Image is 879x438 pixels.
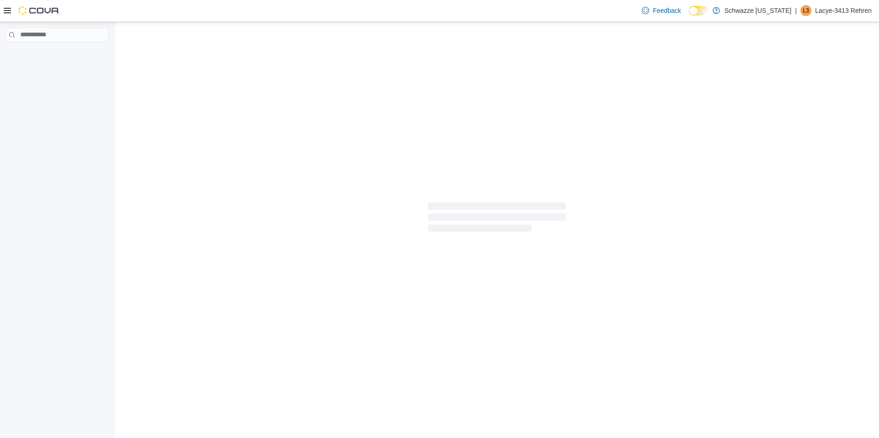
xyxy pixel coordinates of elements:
[653,6,681,15] span: Feedback
[18,6,60,15] img: Cova
[428,204,566,234] span: Loading
[803,5,809,16] span: L3
[638,1,685,20] a: Feedback
[815,5,872,16] p: Lacye-3413 Rehren
[725,5,792,16] p: Schwazze [US_STATE]
[800,5,811,16] div: Lacye-3413 Rehren
[795,5,797,16] p: |
[6,44,108,66] nav: Complex example
[689,6,708,16] input: Dark Mode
